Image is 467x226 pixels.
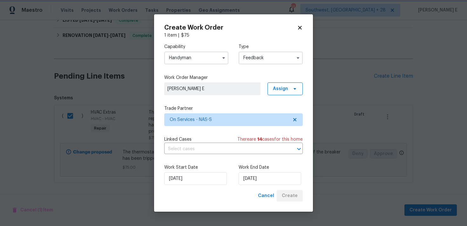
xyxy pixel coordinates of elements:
[164,172,227,185] input: M/D/YYYY
[258,192,274,200] span: Cancel
[164,105,303,112] label: Trade Partner
[294,54,302,62] button: Show options
[239,164,303,171] label: Work End Date
[237,136,303,143] span: There are case s for this home
[273,86,288,92] span: Assign
[239,172,301,185] input: M/D/YYYY
[239,44,303,50] label: Type
[164,32,303,39] div: 1 item |
[164,144,285,154] input: Select cases
[167,86,257,92] span: [PERSON_NAME] E
[181,33,189,38] span: $ 75
[294,145,303,153] button: Open
[170,117,288,123] span: On Services - NAS-S
[239,52,303,64] input: Select...
[164,136,192,143] span: Linked Cases
[164,25,297,31] h2: Create Work Order
[255,190,277,202] button: Cancel
[220,54,227,62] button: Show options
[164,74,303,81] label: Work Order Manager
[164,44,228,50] label: Capability
[164,164,228,171] label: Work Start Date
[164,52,228,64] input: Select...
[257,137,262,142] span: 14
